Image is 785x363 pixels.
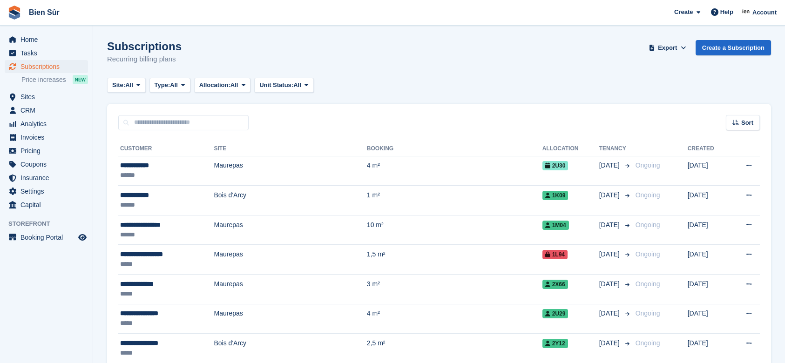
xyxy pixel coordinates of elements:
[5,171,88,184] a: menu
[688,275,730,304] td: [DATE]
[107,54,182,65] p: Recurring billing plans
[5,104,88,117] a: menu
[20,131,76,144] span: Invoices
[5,47,88,60] a: menu
[688,304,730,334] td: [DATE]
[5,33,88,46] a: menu
[118,141,214,156] th: Customer
[21,74,88,85] a: Price increases NEW
[20,198,76,211] span: Capital
[696,40,771,55] a: Create a Subscription
[688,215,730,245] td: [DATE]
[658,43,677,53] span: Export
[599,161,622,170] span: [DATE]
[214,215,367,245] td: Maurepas
[688,186,730,215] td: [DATE]
[599,309,622,318] span: [DATE]
[674,7,693,17] span: Create
[688,156,730,186] td: [DATE]
[636,221,660,229] span: Ongoing
[20,185,76,198] span: Settings
[688,245,730,275] td: [DATE]
[20,104,76,117] span: CRM
[5,117,88,130] a: menu
[107,40,182,53] h1: Subscriptions
[20,144,76,157] span: Pricing
[20,158,76,171] span: Coupons
[5,60,88,73] a: menu
[73,75,88,84] div: NEW
[367,156,542,186] td: 4 m²
[636,280,660,288] span: Ongoing
[542,221,569,230] span: 1M04
[720,7,733,17] span: Help
[599,338,622,348] span: [DATE]
[20,33,76,46] span: Home
[636,250,660,258] span: Ongoing
[8,219,93,229] span: Storefront
[5,231,88,244] a: menu
[5,90,88,103] a: menu
[636,191,660,199] span: Ongoing
[5,158,88,171] a: menu
[199,81,230,90] span: Allocation:
[367,275,542,304] td: 3 m²
[20,60,76,73] span: Subscriptions
[259,81,293,90] span: Unit Status:
[542,309,568,318] span: 2U29
[5,198,88,211] a: menu
[107,78,146,93] button: Site: All
[214,275,367,304] td: Maurepas
[367,304,542,334] td: 4 m²
[25,5,63,20] a: Bien Sûr
[688,141,730,156] th: Created
[636,309,660,317] span: Ongoing
[5,131,88,144] a: menu
[214,245,367,275] td: Maurepas
[214,304,367,334] td: Maurepas
[230,81,238,90] span: All
[214,186,367,215] td: Bois d'Arcy
[125,81,133,90] span: All
[5,144,88,157] a: menu
[214,141,367,156] th: Site
[599,220,622,230] span: [DATE]
[20,90,76,103] span: Sites
[599,141,632,156] th: Tenancy
[599,190,622,200] span: [DATE]
[599,279,622,289] span: [DATE]
[367,141,542,156] th: Booking
[5,185,88,198] a: menu
[636,161,660,169] span: Ongoing
[636,339,660,347] span: Ongoing
[367,215,542,245] td: 10 m²
[20,47,76,60] span: Tasks
[194,78,251,93] button: Allocation: All
[20,117,76,130] span: Analytics
[254,78,313,93] button: Unit Status: All
[542,250,568,259] span: 1L94
[170,81,178,90] span: All
[7,6,21,20] img: stora-icon-8386f47178a22dfd0bd8f6a31ec36ba5ce8667c1dd55bd0f319d3a0aa187defe.svg
[742,7,751,17] img: Asmaa Habri
[542,339,568,348] span: 2Y12
[214,156,367,186] td: Maurepas
[741,118,753,128] span: Sort
[542,161,568,170] span: 2U30
[542,141,599,156] th: Allocation
[542,191,568,200] span: 1K09
[20,171,76,184] span: Insurance
[367,186,542,215] td: 1 m²
[155,81,170,90] span: Type:
[20,231,76,244] span: Booking Portal
[293,81,301,90] span: All
[542,280,568,289] span: 2X66
[647,40,688,55] button: Export
[752,8,777,17] span: Account
[112,81,125,90] span: Site:
[149,78,190,93] button: Type: All
[367,245,542,275] td: 1,5 m²
[599,249,622,259] span: [DATE]
[77,232,88,243] a: Preview store
[21,75,66,84] span: Price increases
